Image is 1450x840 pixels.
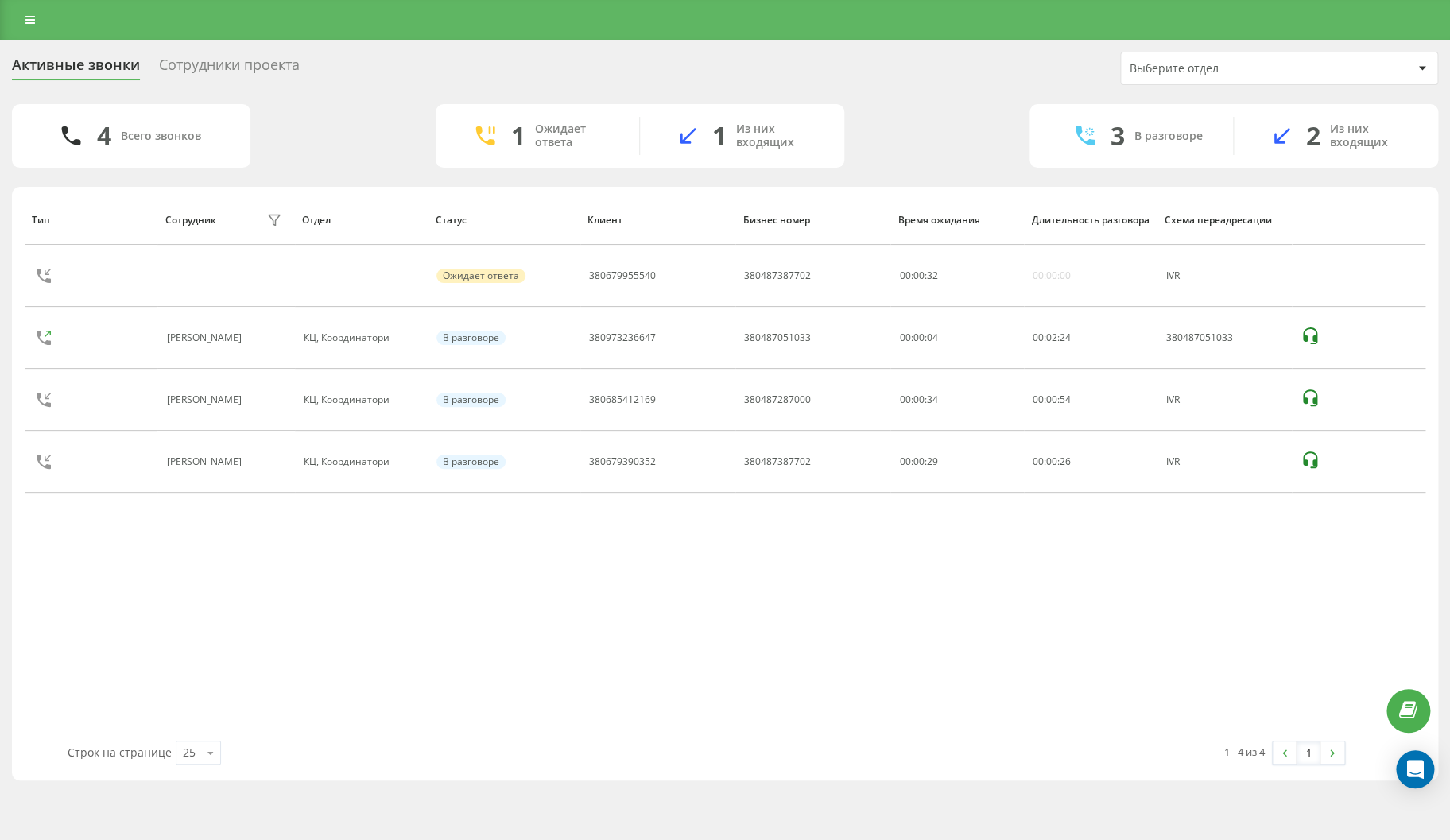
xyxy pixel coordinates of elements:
[926,269,937,282] span: 32
[304,332,419,343] div: КЦ, Координатори
[899,332,1014,343] div: 00:00:04
[1060,393,1071,406] span: 54
[1111,121,1125,151] div: 3
[1306,121,1320,151] div: 2
[1224,744,1265,760] div: 1 - 4 из 4
[436,455,506,469] div: В разговоре
[121,130,201,143] div: Всего звонков
[899,394,1014,405] div: 00:00:34
[742,215,883,226] div: Бизнес номер
[1165,215,1285,226] div: Схема переадресации
[1396,750,1434,788] div: Open Intercom Messenger
[166,332,245,343] div: [PERSON_NAME]
[32,215,150,226] div: Тип
[712,121,727,151] div: 1
[535,122,615,149] div: Ожидает ответа
[1033,456,1071,467] div: : :
[511,121,525,151] div: 1
[1033,393,1044,406] span: 00
[744,456,811,467] div: 380487387702
[589,394,656,405] div: 380685412169
[1130,62,1320,75] div: Выберите отдел
[898,215,1017,226] div: Время ожидания
[183,745,196,761] div: 25
[436,331,506,345] div: В разговоре
[899,456,1014,467] div: 00:00:29
[1134,130,1203,143] div: В разговоре
[736,122,820,149] div: Из них входящих
[97,121,111,151] div: 4
[12,56,140,81] div: Активные звонки
[302,215,421,226] div: Отдел
[744,332,811,343] div: 380487051033
[436,269,525,283] div: Ожидает ответа
[166,394,245,405] div: [PERSON_NAME]
[166,456,245,467] div: [PERSON_NAME]
[159,56,300,81] div: Сотрудники проекта
[1046,455,1057,468] span: 00
[1297,741,1320,764] a: 1
[589,270,656,281] div: 380679955540
[1033,455,1044,468] span: 00
[436,215,573,226] div: Статус
[1046,393,1057,406] span: 00
[1165,270,1283,281] div: IVR
[1033,332,1071,343] div: : :
[1031,215,1150,226] div: Длительность разговора
[899,270,937,281] div: : :
[913,269,924,282] span: 00
[744,270,811,281] div: 380487387702
[304,456,419,467] div: КЦ, Координатори
[587,215,728,226] div: Клиент
[1330,122,1414,149] div: Из них входящих
[1033,331,1044,344] span: 00
[589,456,656,467] div: 380679390352
[1033,270,1071,281] div: 00:00:00
[1060,455,1071,468] span: 26
[68,745,172,760] span: Строк на странице
[1060,331,1071,344] span: 24
[1165,394,1283,405] div: IVR
[1033,394,1071,405] div: : :
[436,393,506,407] div: В разговоре
[165,215,216,226] div: Сотрудник
[589,332,656,343] div: 380973236647
[744,394,811,405] div: 380487287000
[304,394,419,405] div: КЦ, Координатори
[1046,331,1057,344] span: 02
[1165,332,1283,343] div: 380487051033
[1165,456,1283,467] div: IVR
[899,269,910,282] span: 00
